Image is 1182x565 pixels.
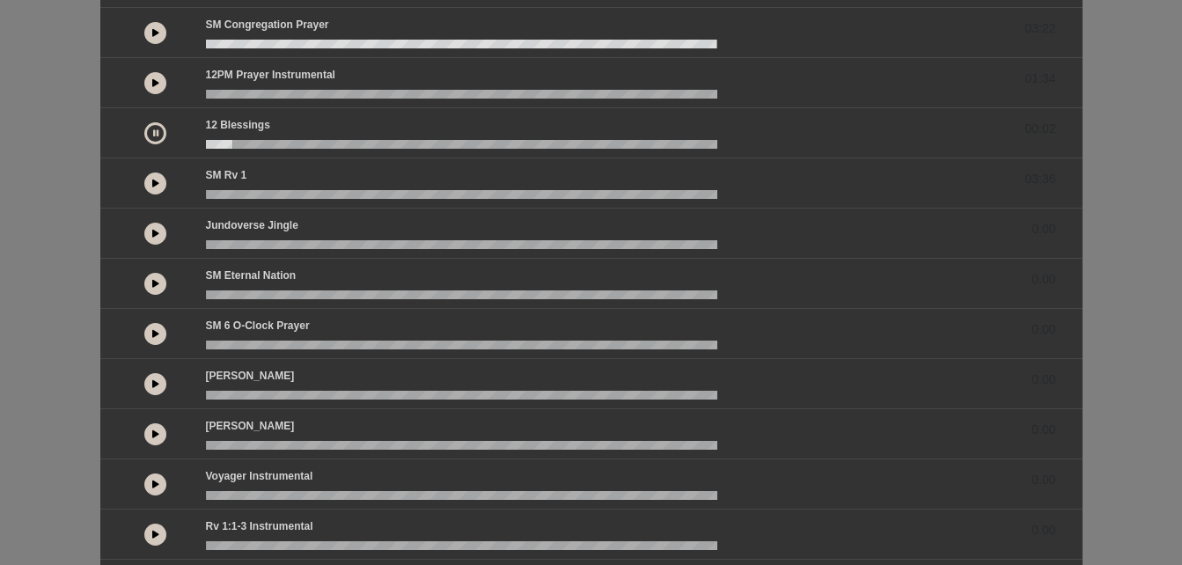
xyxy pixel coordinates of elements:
[206,518,313,534] p: Rv 1:1-3 Instrumental
[1031,220,1055,238] span: 0.00
[206,468,313,484] p: Voyager Instrumental
[206,217,298,233] p: Jundoverse Jingle
[1031,471,1055,489] span: 0.00
[1024,19,1055,38] span: 03:22
[1031,421,1055,439] span: 0.00
[1024,70,1055,88] span: 01:34
[206,67,335,83] p: 12PM Prayer Instrumental
[1024,120,1055,138] span: 00:02
[1031,521,1055,539] span: 0.00
[206,318,310,334] p: SM 6 o-clock prayer
[1031,371,1055,389] span: 0.00
[206,167,247,183] p: SM Rv 1
[206,268,297,283] p: SM Eternal Nation
[1031,270,1055,289] span: 0.00
[1031,320,1055,339] span: 0.00
[206,17,329,33] p: SM Congregation Prayer
[206,368,295,384] p: [PERSON_NAME]
[206,418,295,434] p: [PERSON_NAME]
[1024,170,1055,188] span: 03:36
[206,117,270,133] p: 12 Blessings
